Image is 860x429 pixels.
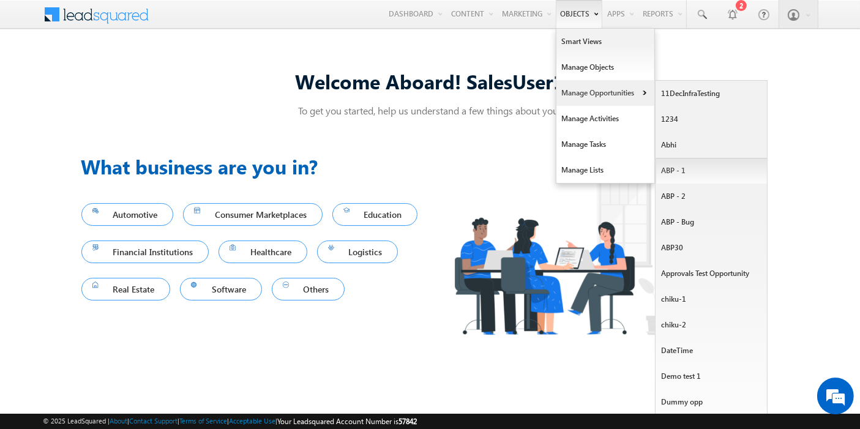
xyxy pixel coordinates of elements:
[230,244,296,260] span: Healthcare
[556,106,654,132] a: Manage Activities
[343,206,407,223] span: Education
[194,206,312,223] span: Consumer Marketplaces
[92,206,163,223] span: Automotive
[656,364,768,389] a: Demo test 1
[92,281,160,297] span: Real Estate
[277,417,417,426] span: Your Leadsquared Account Number is
[328,244,387,260] span: Logistics
[430,152,757,359] img: Industry.png
[656,286,768,312] a: chiku-1
[556,80,654,106] a: Manage Opportunities
[81,152,430,181] h3: What business are you in?
[229,417,275,425] a: Acceptable Use
[81,68,779,94] div: Welcome Aboard! SalesUser1
[283,281,334,297] span: Others
[656,158,768,184] a: ABP - 1
[398,417,417,426] span: 57842
[656,338,768,364] a: DateTime
[556,132,654,157] a: Manage Tasks
[43,416,417,427] span: © 2025 LeadSquared | | | | |
[191,281,251,297] span: Software
[656,389,768,415] a: Dummy opp
[656,261,768,286] a: Approvals Test Opportunity
[656,209,768,235] a: ABP - Bug
[656,312,768,338] a: chiku-2
[92,244,198,260] span: Financial Institutions
[656,106,768,132] a: 1234
[656,184,768,209] a: ABP - 2
[110,417,127,425] a: About
[656,235,768,261] a: ABP30
[556,29,654,54] a: Smart Views
[656,132,768,158] a: Abhi
[556,157,654,183] a: Manage Lists
[129,417,178,425] a: Contact Support
[656,81,768,106] a: 11DecInfraTesting
[556,54,654,80] a: Manage Objects
[81,104,779,117] p: To get you started, help us understand a few things about you!
[179,417,227,425] a: Terms of Service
